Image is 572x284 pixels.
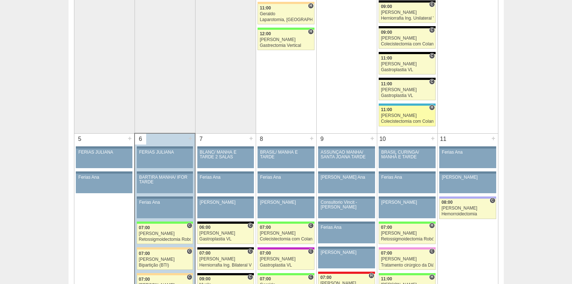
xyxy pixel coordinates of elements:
div: [PERSON_NAME] [381,36,433,41]
div: Key: Aviso [318,171,375,174]
div: Key: Blanc [379,26,435,28]
div: [PERSON_NAME] [381,113,433,118]
span: Consultório [429,1,435,7]
div: BRASIL/ MANHÃ E TARDE [260,150,312,159]
span: Consultório [308,274,313,280]
span: Hospital [429,274,435,280]
span: 11:00 [381,107,392,112]
div: + [248,134,254,143]
div: BRASIL CURINGA/ MANHÃ E TARDE [381,150,433,159]
div: + [187,134,193,143]
div: Key: Aviso [318,146,375,149]
span: Consultório [247,274,253,280]
a: Ferias Ana [379,174,435,193]
div: 11 [438,134,449,145]
span: Hospital [429,223,435,228]
div: Key: Aviso [379,171,435,174]
div: Tratamento cirúrgico da Diástase do reto abdomem [381,263,433,268]
div: Herniorrafia Ing. Unilateral VL [381,16,433,21]
div: [PERSON_NAME] [260,257,312,261]
div: Key: Aviso [137,146,193,149]
div: Key: Aviso [76,146,132,149]
a: H 11:00 [PERSON_NAME] Colecistectomia com Colangiografia VL [379,106,435,126]
span: Consultório [247,248,253,254]
div: Key: Aviso [197,196,254,199]
div: 9 [317,134,328,145]
div: FERIAS JULIANA [139,150,191,155]
span: Hospital [308,29,313,35]
a: [PERSON_NAME] [258,199,314,218]
a: Ferias Ana [439,149,496,168]
div: 6 [135,134,146,145]
div: Key: Aviso [258,146,314,149]
div: Key: Brasil [258,222,314,224]
span: Consultório [429,79,435,85]
span: Hospital [369,273,374,279]
div: Key: Albert Einstein [379,247,435,249]
div: Key: Blanc [379,0,435,3]
span: Consultório [429,27,435,33]
a: FERIAS JULIANA [76,149,132,168]
div: Key: Aviso [379,196,435,199]
a: BLANC/ MANHÃ E TARDE 2 SALAS [197,149,254,168]
span: 11:00 [381,276,392,281]
div: Key: Aviso [76,171,132,174]
div: + [369,134,375,143]
span: Consultório [429,53,435,59]
a: C 07:00 [PERSON_NAME] Gastroplastia VL [258,249,314,270]
div: [PERSON_NAME] [381,88,433,92]
span: 07:00 [320,275,332,280]
a: [PERSON_NAME] [197,199,254,218]
div: [PERSON_NAME] Ana [321,175,373,180]
div: Key: Bartira [137,247,193,249]
div: [PERSON_NAME] [260,37,312,42]
div: [PERSON_NAME] [200,200,251,205]
div: Ferias Ana [442,150,494,155]
span: 11:00 [381,56,392,61]
div: Colecistectomia com Colangiografia VL [260,237,312,242]
a: Ferias Ana [197,174,254,193]
span: 07:00 [381,225,392,230]
div: Key: Blanc [197,222,254,224]
span: 08:00 [441,200,453,205]
div: [PERSON_NAME] [321,250,373,255]
div: Herniorrafia Ing. Bilateral VL [199,263,252,268]
a: Ferias Ana [137,199,193,218]
div: Gastroplastia VL [199,237,252,242]
div: Consultorio Vincit - [PERSON_NAME] [321,200,373,210]
div: + [309,134,315,143]
div: Colecistectomia com Colangiografia VL [381,119,433,124]
div: Key: Aviso [137,171,193,174]
div: + [430,134,436,143]
div: Key: Blanc [197,273,254,275]
a: C 07:00 [PERSON_NAME] Herniorrafia Ing. Bilateral VL [197,249,254,270]
a: C 07:00 [PERSON_NAME] Colecistectomia com Colangiografia VL [258,224,314,244]
a: Ferias Ana [318,224,375,243]
div: Hemorroidectomia [441,212,494,216]
div: Gastroplastia VL [381,93,433,98]
a: C 07:00 [PERSON_NAME] Retossigmoidectomia Robótica [137,224,193,244]
a: C 08:00 [PERSON_NAME] Hemorroidectomia [439,199,496,219]
div: Key: Blanc [379,52,435,54]
a: H 07:00 [PERSON_NAME] Retossigmoidectomia Robótica [379,224,435,244]
a: H 12:00 [PERSON_NAME] Gastrectomia Vertical [258,30,314,50]
span: Consultório [187,223,192,228]
span: 09:00 [381,4,392,9]
div: [PERSON_NAME] [199,231,252,236]
a: FERIAS JULIANA [137,149,193,168]
span: 07:00 [199,251,211,256]
div: Key: Brasil [379,273,435,275]
a: [PERSON_NAME] Ana [318,174,375,193]
div: Key: Blanc [197,247,254,249]
div: [PERSON_NAME] [442,175,494,180]
a: [PERSON_NAME] [379,199,435,218]
div: [PERSON_NAME] [199,257,252,261]
span: Consultório [187,248,192,254]
div: Ferias Ana [381,175,433,180]
div: [PERSON_NAME] [381,62,433,66]
div: BARTIRA MANHÃ/ IFOR TARDE [139,175,191,184]
div: FERIAS JULIANA [78,150,130,155]
div: 10 [377,134,388,145]
div: Key: Maria Braido [258,247,314,249]
div: Key: Bartira [258,2,314,4]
